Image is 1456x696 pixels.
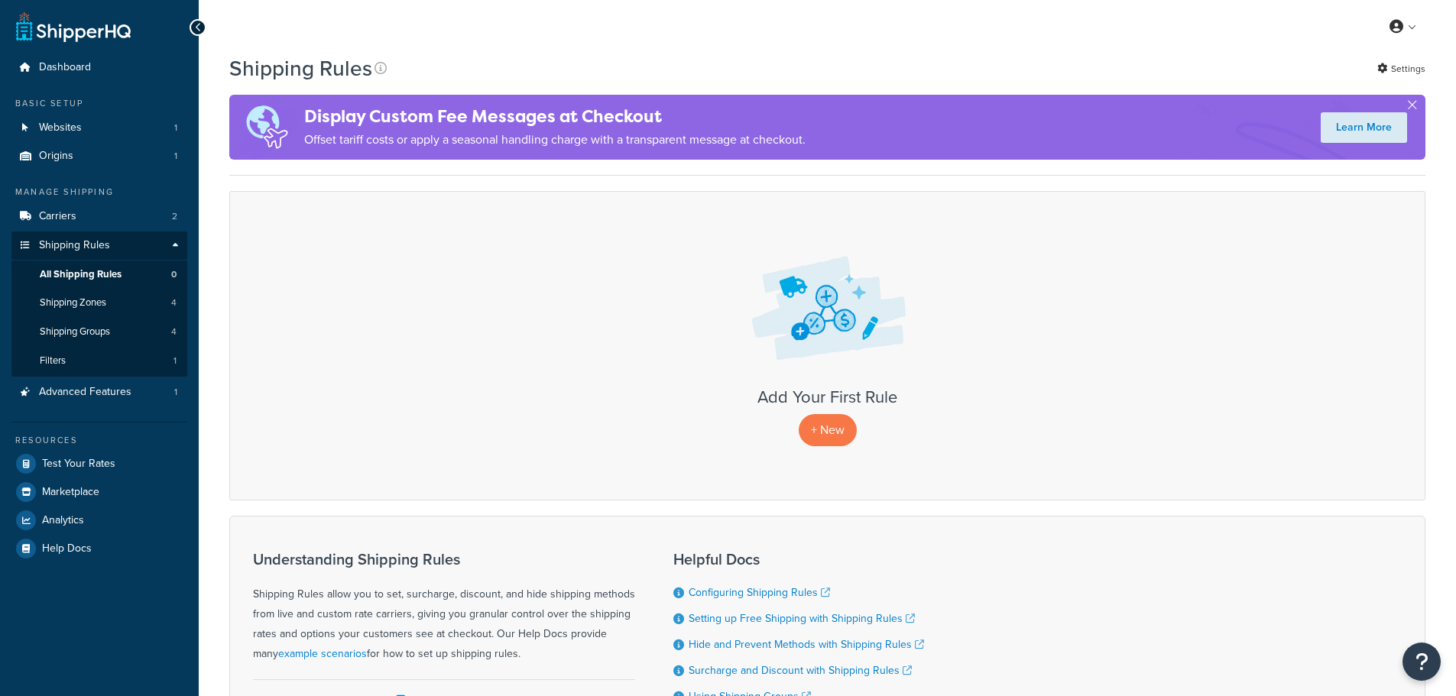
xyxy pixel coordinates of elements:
li: Advanced Features [11,378,187,406]
a: Learn More [1321,112,1407,143]
h4: Display Custom Fee Messages at Checkout [304,104,806,129]
a: Hide and Prevent Methods with Shipping Rules [689,636,924,652]
img: duties-banner-06bc72dcb5fe05cb3f9472aba00be2ae8eb53ab6f0d8bb03d382ba314ac3c341.png [229,95,304,160]
span: 1 [174,121,177,134]
p: Offset tariff costs or apply a seasonal handling charge with a transparent message at checkout. [304,129,806,151]
p: + New [799,414,857,445]
span: Websites [39,121,82,134]
a: Shipping Groups 4 [11,318,187,346]
div: Shipping Rules allow you to set, surcharge, discount, and hide shipping methods from live and cus... [253,551,635,664]
a: Carriers 2 [11,202,187,231]
h3: Understanding Shipping Rules [253,551,635,568]
div: Basic Setup [11,97,187,110]
a: example scenarios [278,646,367,662]
span: Dashboard [39,61,91,74]
a: Filters 1 [11,347,187,375]
li: Shipping Groups [11,318,187,346]
div: Resources [11,434,187,447]
span: Advanced Features [39,386,131,399]
span: Shipping Zones [40,296,106,309]
li: Websites [11,114,187,142]
span: All Shipping Rules [40,268,122,281]
a: Setting up Free Shipping with Shipping Rules [689,610,915,626]
span: Origins [39,150,73,163]
a: ShipperHQ Home [16,11,131,42]
a: All Shipping Rules 0 [11,261,187,289]
li: Filters [11,347,187,375]
a: Shipping Rules [11,231,187,260]
a: Settings [1377,58,1425,79]
li: Carriers [11,202,187,231]
h1: Shipping Rules [229,53,372,83]
div: Manage Shipping [11,186,187,199]
li: Origins [11,142,187,170]
li: All Shipping Rules [11,261,187,289]
span: 2 [172,210,177,223]
a: Marketplace [11,478,187,506]
span: 0 [171,268,177,281]
span: 1 [174,386,177,399]
a: Websites 1 [11,114,187,142]
li: Shipping Rules [11,231,187,377]
a: Origins 1 [11,142,187,170]
a: Dashboard [11,53,187,82]
a: Test Your Rates [11,450,187,477]
span: Filters [40,354,66,367]
span: Help Docs [42,542,92,555]
span: Marketplace [42,486,99,499]
h3: Helpful Docs [673,551,924,568]
span: Shipping Rules [39,239,110,252]
span: 1 [174,150,177,163]
a: Advanced Features 1 [11,378,187,406]
span: 4 [171,296,177,309]
a: Help Docs [11,535,187,562]
span: Shipping Groups [40,325,110,338]
button: Open Resource Center [1402,643,1441,681]
span: Carriers [39,210,76,223]
a: Shipping Zones 4 [11,289,187,317]
h3: Add Your First Rule [245,388,1409,406]
span: 4 [171,325,177,338]
a: Surcharge and Discount with Shipping Rules [689,662,912,678]
a: Configuring Shipping Rules [689,584,830,601]
a: Analytics [11,507,187,534]
span: 1 [173,354,177,367]
span: Test Your Rates [42,458,115,471]
span: Analytics [42,514,84,527]
li: Shipping Zones [11,289,187,317]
